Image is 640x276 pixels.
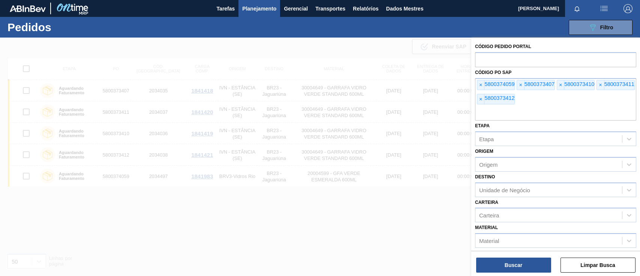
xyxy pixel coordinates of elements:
[484,95,514,101] font: 5800373412
[475,44,531,49] font: Código Pedido Portal
[242,6,276,12] font: Planejamento
[559,82,562,88] font: ×
[475,174,495,179] font: Destino
[479,212,499,219] font: Carteira
[479,238,499,244] font: Material
[600,4,609,13] img: ações do usuário
[518,6,559,11] font: [PERSON_NAME]
[284,6,308,12] font: Gerencial
[569,20,633,35] button: Filtro
[479,187,530,193] font: Unidade de Negócio
[600,24,613,30] font: Filtro
[7,21,51,33] font: Pedidos
[217,6,235,12] font: Tarefas
[604,81,634,87] font: 5800373411
[479,96,482,102] font: ×
[10,5,46,12] img: TNhmsLtSVTkK8tSr43FrP2fwEKptu5GPRR3wAAAABJRU5ErkJggg==
[565,3,589,14] button: Notificações
[315,6,345,12] font: Transportes
[624,4,633,13] img: Sair
[386,6,424,12] font: Dados Mestres
[479,161,498,167] font: Origem
[475,149,493,154] font: Origem
[564,81,594,87] font: 5800373410
[475,225,498,230] font: Material
[479,136,494,142] font: Etapa
[519,82,522,88] font: ×
[475,123,490,128] font: Etapa
[475,70,511,75] font: Código PO SAP
[353,6,378,12] font: Relatórios
[525,81,555,87] font: 5800373407
[475,200,498,205] font: Carteira
[484,81,514,87] font: 5800374059
[479,82,482,88] font: ×
[599,82,602,88] font: ×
